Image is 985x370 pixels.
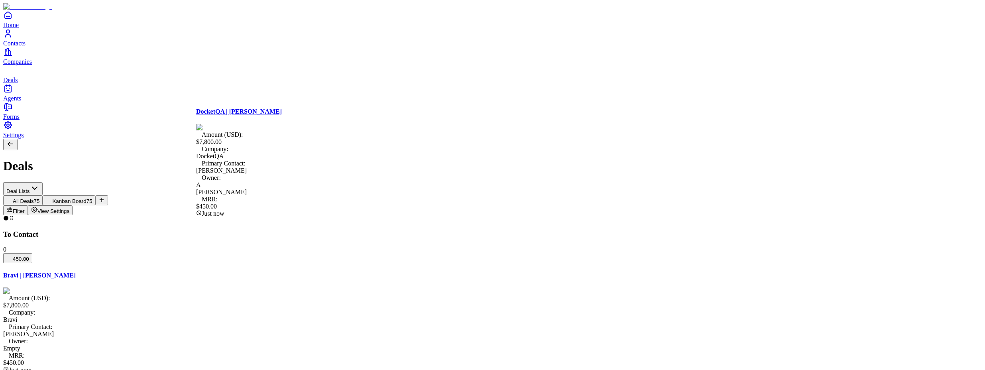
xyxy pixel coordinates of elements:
[3,316,18,323] span: Bravi
[9,309,35,316] span: Company :
[196,210,332,217] div: Just now
[196,153,224,159] span: DocketQA
[3,113,20,120] span: Forms
[9,323,53,330] span: Primary Contact :
[3,215,982,263] div: To Contact0450.00
[202,174,221,181] span: Owner :
[3,205,28,215] button: Filter
[3,29,982,47] a: Contacts
[3,159,982,173] h1: Deals
[13,208,25,214] span: Filter
[196,203,332,210] div: $450.00
[3,84,982,102] a: Agents
[87,198,92,204] span: 75
[196,203,217,210] span: $450.00
[3,230,982,239] h3: To Contact
[3,95,21,102] span: Agents
[3,246,6,253] span: 0
[43,195,95,205] button: Kanban Board75
[9,338,28,344] span: Owner :
[3,345,20,352] span: Empty
[202,131,243,138] span: Amount (USD) :
[9,295,50,301] span: Amount (USD) :
[3,359,24,366] span: $450.00
[3,10,982,28] a: Home
[52,198,86,204] span: Kanban Board
[3,47,982,65] a: Companies
[3,132,24,138] span: Settings
[3,272,982,279] a: Bravi | [PERSON_NAME]
[3,65,982,83] a: deals
[9,352,25,359] span: MRR :
[196,124,230,131] img: DocketQA
[196,189,247,195] span: [PERSON_NAME]
[3,331,54,337] span: [PERSON_NAME]
[13,198,34,204] span: All Deals
[3,40,26,47] span: Contacts
[3,195,43,205] button: All Deals75
[3,102,982,120] a: Forms
[34,198,40,204] span: 75
[6,256,29,262] span: 450.00
[196,138,332,146] div: $7,800.00
[3,3,52,10] img: Item Brain Logo
[3,22,19,28] span: Home
[3,302,29,309] span: $7,800.00
[196,138,222,145] span: $7,800.00
[196,108,332,217] div: DocketQA | [PERSON_NAME]DocketQAAmount (USD):$7,800.00Company:DocketQAPrimary Contact:[PERSON_NAM...
[202,146,228,152] span: Company :
[28,205,73,215] button: View Settings
[202,160,246,167] span: Primary Contact :
[3,77,18,83] span: Deals
[3,120,982,138] a: Settings
[196,181,332,189] div: A
[202,196,218,203] span: MRR :
[196,167,247,174] span: [PERSON_NAME]
[3,287,24,295] img: Bravi
[3,302,982,309] div: $7,800.00
[3,58,32,65] span: Companies
[196,108,332,115] a: DocketQA | [PERSON_NAME]
[37,208,70,214] span: View Settings
[3,359,982,366] div: $450.00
